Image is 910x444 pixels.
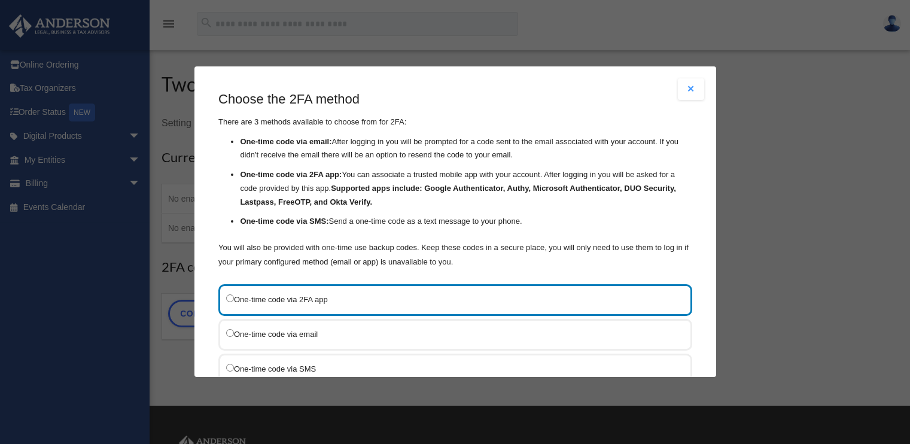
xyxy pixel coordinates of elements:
[226,292,672,307] label: One-time code via 2FA app
[218,241,692,269] p: You will also be provided with one-time use backup codes. Keep these codes in a secure place, you...
[226,364,234,372] input: One-time code via SMS
[240,135,692,163] li: After logging in you will be prompted for a code sent to the email associated with your account. ...
[218,90,692,109] h3: Choose the 2FA method
[226,327,672,342] label: One-time code via email
[226,329,234,337] input: One-time code via email
[226,294,234,302] input: One-time code via 2FA app
[240,215,692,229] li: Send a one-time code as a text message to your phone.
[240,184,675,206] strong: Supported apps include: Google Authenticator, Authy, Microsoft Authenticator, DUO Security, Lastp...
[240,170,342,179] strong: One-time code via 2FA app:
[218,90,692,269] div: There are 3 methods available to choose from for 2FA:
[240,217,328,226] strong: One-time code via SMS:
[226,361,672,376] label: One-time code via SMS
[240,137,331,146] strong: One-time code via email:
[678,78,704,100] button: Close modal
[240,168,692,209] li: You can associate a trusted mobile app with your account. After logging in you will be asked for ...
